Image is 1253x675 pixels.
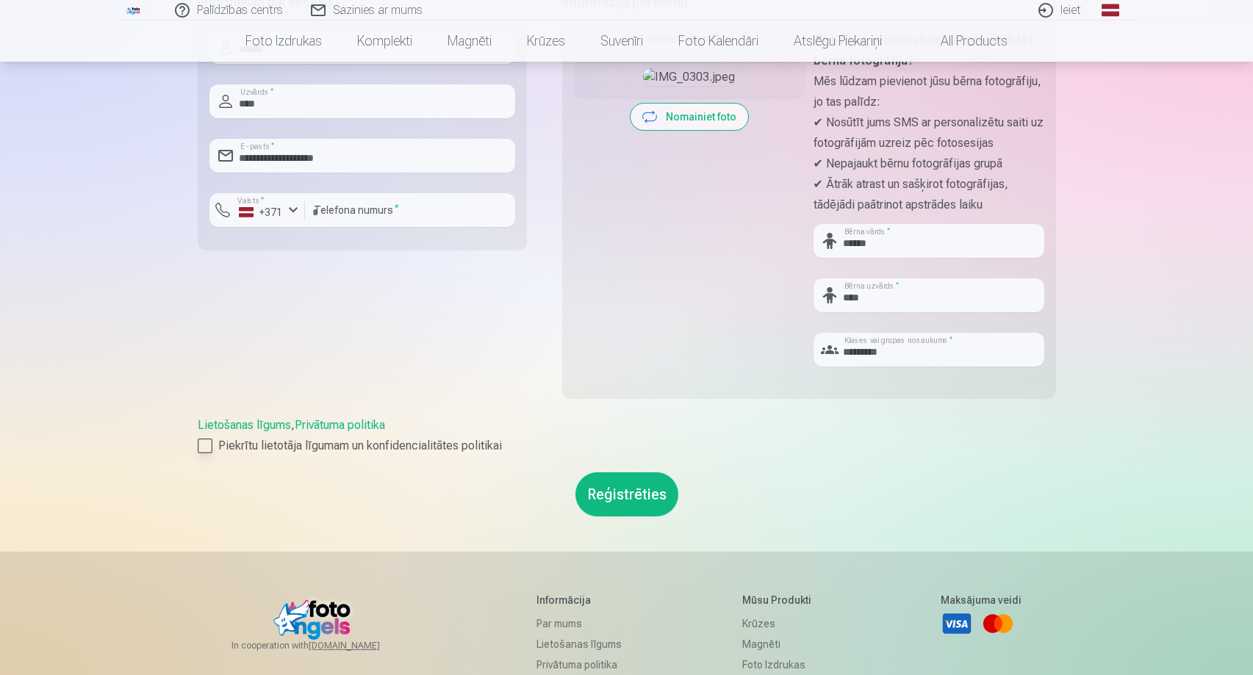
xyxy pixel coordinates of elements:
p: ✔ Ātrāk atrast un sašķirot fotogrāfijas, tādējādi paātrinot apstrādes laiku [814,174,1044,215]
p: ✔ Nepajaukt bērnu fotogrāfijas grupā [814,154,1044,174]
a: Komplekti [340,21,430,62]
div: +371 [239,205,283,220]
a: [DOMAIN_NAME] [309,640,415,651]
img: /fa1 [126,6,142,15]
a: Magnēti [742,634,819,654]
img: IMG_0303.jpeg [643,68,735,86]
label: Valsts [233,195,269,206]
h5: Informācija [536,593,622,607]
span: In cooperation with [231,640,415,651]
div: , [198,416,1056,455]
button: Reģistrēties [575,472,678,516]
a: Foto izdrukas [742,654,819,675]
button: Valsts*+371 [209,193,305,227]
label: Piekrītu lietotāja līgumam un konfidencialitātes politikai [198,437,1056,455]
h5: Mūsu produkti [742,593,819,607]
a: Lietošanas līgums [536,634,622,654]
a: Visa [941,607,973,640]
p: ✔ Nosūtīt jums SMS ar personalizētu saiti uz fotogrāfijām uzreiz pēc fotosesijas [814,112,1044,154]
a: Par mums [536,613,622,634]
a: Suvenīri [583,21,661,62]
a: Mastercard [982,607,1014,640]
a: All products [900,21,1025,62]
a: Lietošanas līgums [198,418,291,432]
a: Privātuma politika [536,654,622,675]
a: Krūzes [742,613,819,634]
button: Nomainiet foto [631,104,748,130]
a: Foto izdrukas [228,21,340,62]
h5: Maksājuma veidi [941,593,1022,607]
a: Magnēti [430,21,509,62]
a: Krūzes [509,21,583,62]
a: Atslēgu piekariņi [776,21,900,62]
a: Privātuma politika [295,418,385,432]
p: Mēs lūdzam pievienot jūsu bērna fotogrāfiju, jo tas palīdz: [814,71,1044,112]
a: Foto kalendāri [661,21,776,62]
